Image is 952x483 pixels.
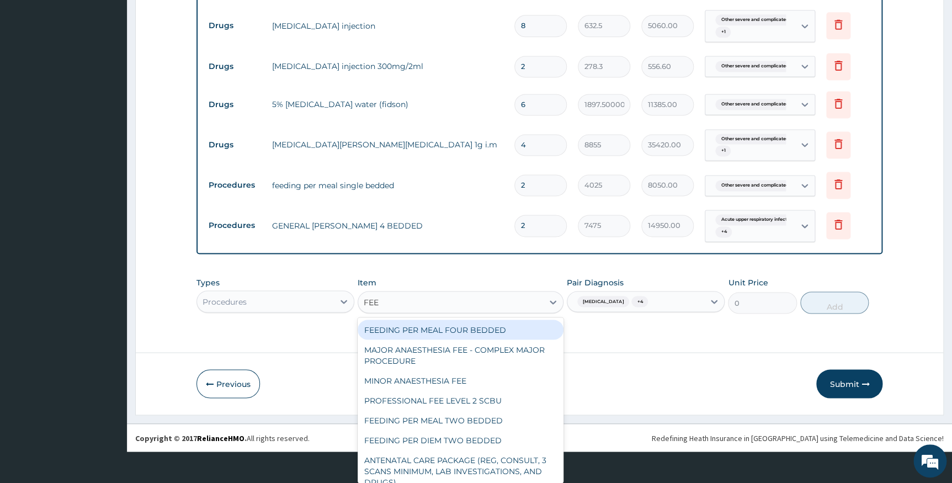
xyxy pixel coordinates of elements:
label: Pair Diagnosis [567,277,624,288]
td: Procedures [203,215,267,236]
span: Other severe and complicated P... [715,99,802,110]
td: feeding per meal single bedded [267,174,509,197]
div: MINOR ANAESTHESIA FEE [358,370,563,390]
label: Types [196,278,220,288]
td: [MEDICAL_DATA][PERSON_NAME][MEDICAL_DATA] 1g i.m [267,134,509,156]
a: RelianceHMO [197,433,244,443]
span: [MEDICAL_DATA] [577,296,629,307]
td: GENERAL [PERSON_NAME] 4 BEDDED [267,215,509,237]
td: 5% [MEDICAL_DATA] water (fidson) [267,93,509,115]
div: PROFESSIONAL FEE LEVEL 2 SCBU [358,390,563,410]
span: Other severe and complicated P... [715,134,802,145]
div: Chat with us now [57,62,185,76]
div: Procedures [203,296,247,307]
span: + 1 [715,145,731,156]
label: Item [358,277,376,288]
td: Drugs [203,94,267,115]
span: + 1 [715,26,731,38]
footer: All rights reserved. [127,423,952,452]
div: FEEDING PER MEAL TWO BEDDED [358,410,563,430]
textarea: Type your message and hit 'Enter' [6,301,210,340]
button: Previous [196,369,260,398]
div: FEEDING PER MEAL FOUR BEDDED [358,320,563,339]
span: Acute upper respiratory infect... [715,214,795,225]
div: Redefining Heath Insurance in [GEOGRAPHIC_DATA] using Telemedicine and Data Science! [652,432,944,443]
button: Submit [816,369,882,398]
button: Add [800,291,869,314]
img: d_794563401_company_1708531726252_794563401 [20,55,45,83]
span: Other severe and complicated P... [715,14,802,25]
span: Other severe and complicated P... [715,180,802,191]
td: Drugs [203,56,267,77]
span: + 4 [631,296,648,307]
span: Other severe and complicated P... [715,61,802,72]
td: [MEDICAL_DATA] injection 300mg/2ml [267,55,509,77]
td: [MEDICAL_DATA] injection [267,15,509,37]
td: Drugs [203,15,267,36]
div: MAJOR ANAESTHESIA FEE - COMPLEX MAJOR PROCEDURE [358,339,563,370]
span: We're online! [64,139,152,251]
td: Procedures [203,175,267,195]
label: Unit Price [728,277,768,288]
span: + 4 [715,226,732,237]
div: FEEDING PER DIEM TWO BEDDED [358,430,563,450]
div: Minimize live chat window [181,6,208,32]
strong: Copyright © 2017 . [135,433,247,443]
td: Drugs [203,135,267,155]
